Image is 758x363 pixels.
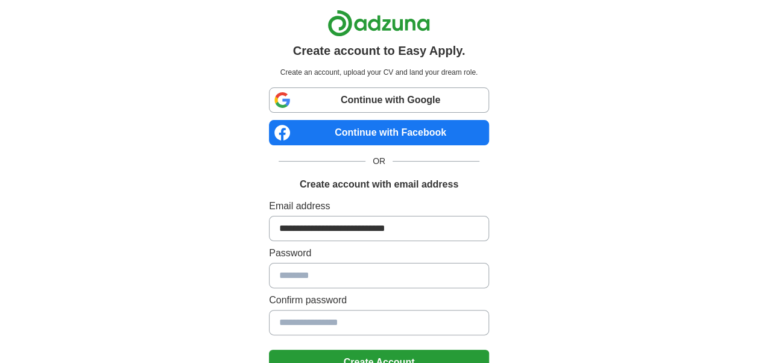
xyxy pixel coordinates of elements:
label: Email address [269,199,489,213]
span: OR [365,155,393,168]
label: Confirm password [269,293,489,308]
h1: Create account to Easy Apply. [293,42,466,60]
a: Continue with Facebook [269,120,489,145]
p: Create an account, upload your CV and land your dream role. [271,67,487,78]
label: Password [269,246,489,260]
img: Adzuna logo [327,10,430,37]
a: Continue with Google [269,87,489,113]
h1: Create account with email address [300,177,458,192]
